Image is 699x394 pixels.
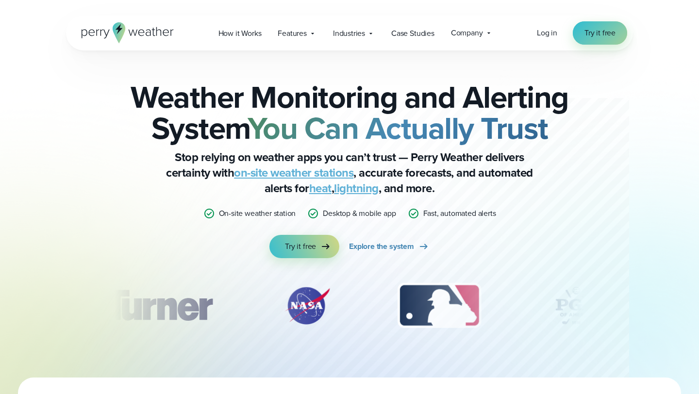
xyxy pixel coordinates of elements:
span: Try it free [285,241,316,252]
img: NASA.svg [273,281,341,330]
a: heat [309,180,332,197]
span: Try it free [584,27,616,39]
span: Features [278,28,307,39]
strong: You Can Actually Trust [248,105,548,151]
a: Case Studies [383,23,443,43]
a: Try it free [573,21,627,45]
a: How it Works [210,23,270,43]
span: How it Works [218,28,262,39]
a: Try it free [269,235,339,258]
a: lightning [334,180,379,197]
p: On-site weather station [219,208,296,219]
span: Case Studies [391,28,434,39]
a: Explore the system [349,235,430,258]
div: 1 of 12 [89,281,227,330]
a: Log in [537,27,557,39]
img: MLB.svg [388,281,490,330]
p: Stop relying on weather apps you can’t trust — Perry Weather delivers certainty with , accurate f... [155,149,544,196]
div: slideshow [115,281,584,335]
h2: Weather Monitoring and Alerting System [115,82,584,144]
p: Desktop & mobile app [323,208,396,219]
span: Log in [537,27,557,38]
p: Fast, automated alerts [423,208,496,219]
div: 3 of 12 [388,281,490,330]
img: PGA.svg [537,281,615,330]
div: 4 of 12 [537,281,615,330]
a: on-site weather stations [234,164,353,181]
div: 2 of 12 [273,281,341,330]
img: Turner-Construction_1.svg [89,281,227,330]
span: Explore the system [349,241,414,252]
span: Company [451,27,483,39]
span: Industries [333,28,365,39]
